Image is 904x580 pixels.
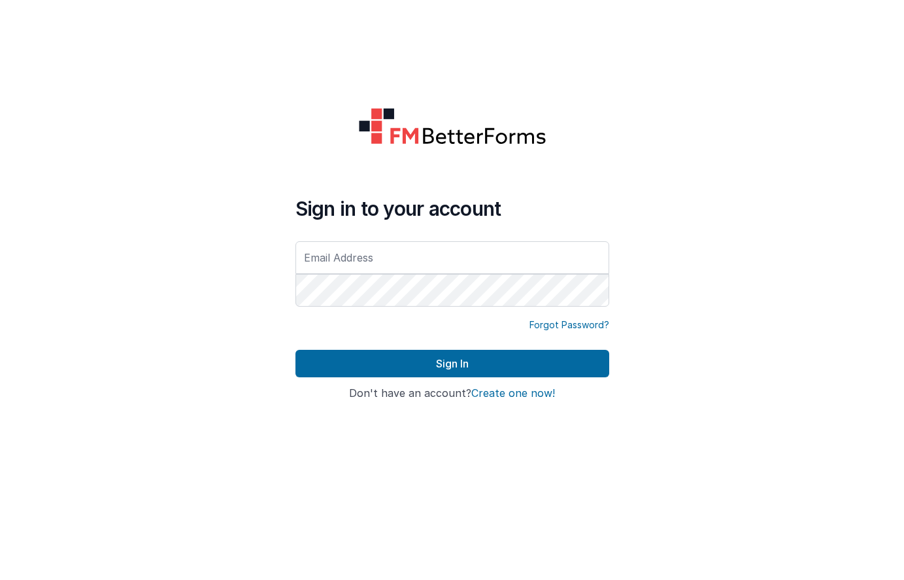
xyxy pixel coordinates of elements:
h4: Don't have an account? [295,388,609,400]
h4: Sign in to your account [295,197,609,220]
button: Sign In [295,350,609,377]
a: Forgot Password? [529,318,609,332]
button: Create one now! [471,388,555,400]
input: Email Address [295,241,609,274]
